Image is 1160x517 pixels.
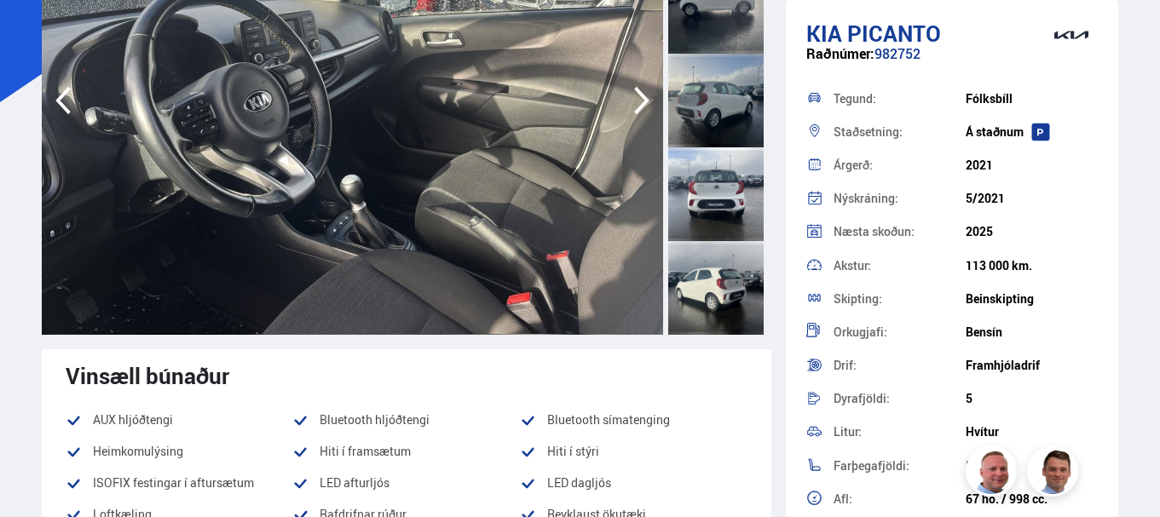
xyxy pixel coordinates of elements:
div: Orkugjafi: [834,326,966,338]
div: Dyrafjöldi: [834,393,966,405]
div: 2025 [966,225,1098,238]
li: Bluetooth hljóðtengi [292,410,520,430]
div: Drif: [834,359,966,371]
div: Vinsæll búnaður [66,363,748,388]
div: Árgerð: [834,159,966,171]
li: AUX hljóðtengi [66,410,293,430]
div: Hvítur [966,425,1098,439]
div: 2021 [966,158,1098,172]
div: 113 000 km. [966,259,1098,273]
button: Open LiveChat chat widget [14,7,65,58]
span: Raðnúmer: [806,44,874,63]
span: Picanto [847,18,941,49]
div: Nýskráning: [834,192,966,204]
div: Fólksbíll [966,92,1098,106]
div: Skipting: [834,293,966,305]
img: FbJEzSuNWCJXmdc-.webp [1030,448,1081,499]
div: 982752 [806,46,1098,79]
li: Hiti í stýri [520,441,747,462]
li: Hiti í framsætum [292,441,520,462]
li: Heimkomulýsing [66,441,293,462]
div: Litur: [834,426,966,438]
li: LED afturljós [292,473,520,493]
div: Bensín [966,325,1098,339]
img: brand logo [1037,9,1105,61]
li: ISOFIX festingar í aftursætum [66,473,293,493]
div: Staðsetning: [834,126,966,138]
li: Bluetooth símatenging [520,410,747,430]
div: Á staðnum [966,125,1098,139]
div: Framhjóladrif [966,359,1098,372]
div: Tegund: [834,93,966,105]
div: Farþegafjöldi: [834,460,966,472]
li: LED dagljós [520,473,747,493]
div: Beinskipting [966,292,1098,306]
div: Akstur: [834,260,966,272]
div: 5 [966,392,1098,405]
img: siFngHWaQ9KaOqBr.png [968,448,1019,499]
div: 5/2021 [966,192,1098,205]
div: Næsta skoðun: [834,226,966,238]
div: Afl: [834,493,966,505]
div: 67 hö. / 998 cc. [966,492,1098,506]
span: Kia [806,18,842,49]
